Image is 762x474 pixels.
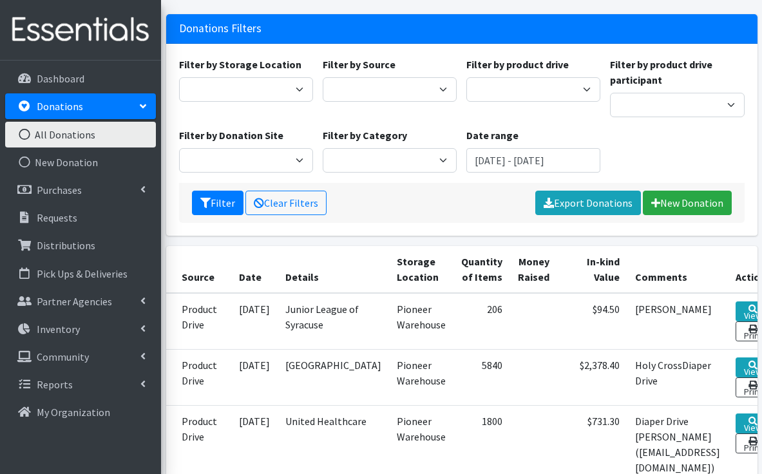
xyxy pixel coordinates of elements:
label: Filter by product drive [466,57,569,72]
input: January 1, 2011 - December 31, 2011 [466,148,600,173]
label: Filter by Storage Location [179,57,301,72]
img: HumanEssentials [5,8,156,52]
a: My Organization [5,399,156,425]
a: Donations [5,93,156,119]
td: [DATE] [231,350,278,406]
button: Filter [192,191,243,215]
p: Partner Agencies [37,295,112,308]
p: My Organization [37,406,110,419]
p: Distributions [37,239,95,252]
a: Pick Ups & Deliveries [5,261,156,287]
label: Filter by product drive participant [610,57,744,88]
td: [PERSON_NAME] [627,293,728,350]
td: Product Drive [166,293,231,350]
a: New Donation [643,191,732,215]
a: Reports [5,372,156,397]
th: Source [166,246,231,293]
td: Pioneer Warehouse [389,293,453,350]
p: Inventory [37,323,80,336]
label: Filter by Category [323,128,407,143]
th: Details [278,246,389,293]
a: Inventory [5,316,156,342]
td: 206 [453,293,510,350]
th: Storage Location [389,246,453,293]
td: $94.50 [557,293,627,350]
th: Quantity of Items [453,246,510,293]
p: Reports [37,378,73,391]
a: Export Donations [535,191,641,215]
a: Distributions [5,232,156,258]
a: Purchases [5,177,156,203]
th: Comments [627,246,728,293]
label: Filter by Donation Site [179,128,283,143]
th: Money Raised [510,246,557,293]
p: Purchases [37,184,82,196]
a: Partner Agencies [5,289,156,314]
label: Filter by Source [323,57,395,72]
a: New Donation [5,149,156,175]
td: 5840 [453,350,510,406]
p: Pick Ups & Deliveries [37,267,128,280]
td: Product Drive [166,350,231,406]
p: Donations [37,100,83,113]
p: Community [37,350,89,363]
th: Date [231,246,278,293]
td: Holy CrossDiaper Drive [627,350,728,406]
a: Clear Filters [245,191,327,215]
td: $2,378.40 [557,350,627,406]
h3: Donations Filters [179,22,262,35]
a: All Donations [5,122,156,147]
p: Dashboard [37,72,84,85]
td: [GEOGRAPHIC_DATA] [278,350,389,406]
a: Dashboard [5,66,156,91]
label: Date range [466,128,519,143]
th: In-kind Value [557,246,627,293]
a: Requests [5,205,156,231]
p: Requests [37,211,77,224]
td: Junior League of Syracuse [278,293,389,350]
td: [DATE] [231,293,278,350]
a: Community [5,344,156,370]
td: Pioneer Warehouse [389,350,453,406]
